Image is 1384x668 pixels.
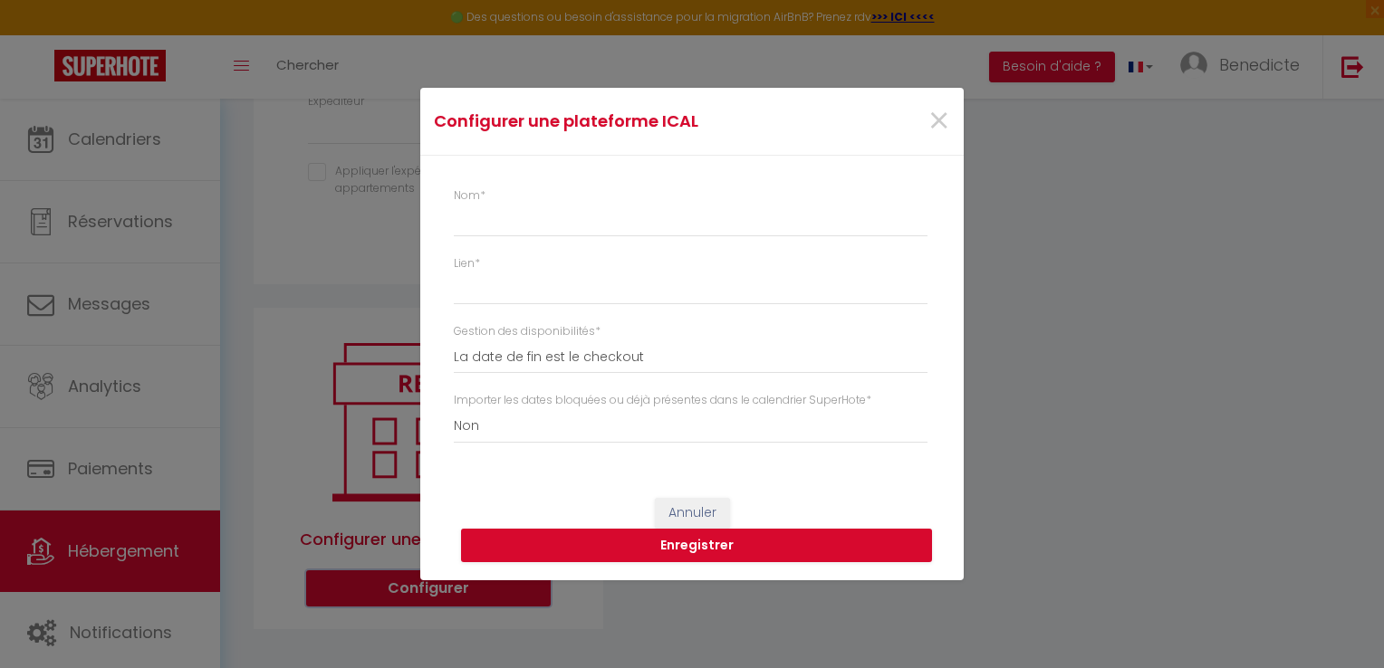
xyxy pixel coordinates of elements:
span: × [927,94,950,148]
button: Close [927,102,950,141]
label: Importer les dates bloquées ou déjà présentes dans le calendrier SuperHote [454,392,871,409]
label: Nom [454,187,485,205]
h4: Configurer une plateforme ICAL [434,109,770,134]
button: Annuler [655,498,730,529]
label: Lien [454,255,480,272]
label: Gestion des disponibilités [454,323,601,340]
button: Enregistrer [461,529,932,563]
